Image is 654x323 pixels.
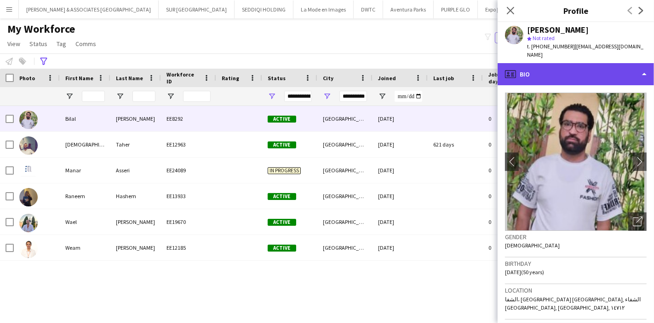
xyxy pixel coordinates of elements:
[533,35,555,41] span: Not rated
[433,75,454,82] span: Last job
[483,106,543,131] div: 0
[19,162,38,181] img: Manar Asseri
[60,158,110,183] div: Manar
[161,209,216,235] div: EE19670
[60,183,110,209] div: Raneem
[19,136,38,155] img: Islam Taher
[395,91,422,102] input: Joined Filter Input
[166,92,175,100] button: Open Filter Menu
[483,183,543,209] div: 0
[19,75,35,82] span: Photo
[495,32,541,43] button: Everyone5,715
[505,296,641,311] span: الشفا، [GEOGRAPHIC_DATA] [GEOGRAPHIC_DATA], الشفاء [GEOGRAPHIC_DATA], [GEOGRAPHIC_DATA], ١٤٧١٢
[354,0,383,18] button: DWTC
[161,183,216,209] div: EE13933
[159,0,235,18] button: SUR [GEOGRAPHIC_DATA]
[19,240,38,258] img: Weam Babiker
[317,158,373,183] div: [GEOGRAPHIC_DATA]
[323,75,333,82] span: City
[72,38,100,50] a: Comms
[166,71,200,85] span: Workforce ID
[65,92,74,100] button: Open Filter Menu
[317,209,373,235] div: [GEOGRAPHIC_DATA]
[483,132,543,157] div: 0
[65,75,93,82] span: First Name
[483,235,543,260] div: 0
[53,38,70,50] a: Tag
[527,43,643,58] span: | [EMAIL_ADDRESS][DOMAIN_NAME]
[268,141,296,148] span: Active
[110,183,161,209] div: Hashem
[317,183,373,209] div: [GEOGRAPHIC_DATA]
[478,0,555,18] button: Expo [GEOGRAPHIC_DATA]
[4,38,24,50] a: View
[317,132,373,157] div: [GEOGRAPHIC_DATA]
[161,158,216,183] div: EE24089
[373,235,428,260] div: [DATE]
[383,0,434,18] button: Aventura Parks
[222,75,239,82] span: Rating
[378,75,396,82] span: Joined
[628,212,647,231] div: Open photos pop-in
[235,0,293,18] button: SEDDIQI HOLDING
[161,106,216,131] div: EE8292
[116,75,143,82] span: Last Name
[132,91,155,102] input: Last Name Filter Input
[75,40,96,48] span: Comms
[110,209,161,235] div: [PERSON_NAME]
[82,91,105,102] input: First Name Filter Input
[505,286,647,294] h3: Location
[483,158,543,183] div: 0
[498,5,654,17] h3: Profile
[29,40,47,48] span: Status
[19,111,38,129] img: Bilal Janjua
[527,43,575,50] span: t. [PHONE_NUMBER]
[373,183,428,209] div: [DATE]
[60,132,110,157] div: [DEMOGRAPHIC_DATA]
[19,188,38,206] img: Raneem Hashem
[527,26,589,34] div: [PERSON_NAME]
[110,132,161,157] div: Taher
[505,269,544,276] span: [DATE] (50 years)
[373,209,428,235] div: [DATE]
[268,193,296,200] span: Active
[505,233,647,241] h3: Gender
[483,209,543,235] div: 0
[110,158,161,183] div: Asseri
[116,92,124,100] button: Open Filter Menu
[110,235,161,260] div: [PERSON_NAME]
[488,71,526,85] span: Jobs (last 90 days)
[26,38,51,50] a: Status
[317,235,373,260] div: [GEOGRAPHIC_DATA]
[110,106,161,131] div: [PERSON_NAME]
[317,106,373,131] div: [GEOGRAPHIC_DATA]
[60,235,110,260] div: Weam
[434,0,478,18] button: PURPLE GLO
[268,75,286,82] span: Status
[268,167,301,174] span: In progress
[378,92,386,100] button: Open Filter Menu
[268,219,296,226] span: Active
[7,22,75,36] span: My Workforce
[161,132,216,157] div: EE12963
[373,158,428,183] div: [DATE]
[373,132,428,157] div: [DATE]
[293,0,354,18] button: La Mode en Images
[183,91,211,102] input: Workforce ID Filter Input
[19,0,159,18] button: [PERSON_NAME] & ASSOCIATES [GEOGRAPHIC_DATA]
[57,40,66,48] span: Tag
[60,106,110,131] div: Bilal
[19,214,38,232] img: Wael Ghantous
[505,259,647,268] h3: Birthday
[268,245,296,252] span: Active
[161,235,216,260] div: EE12185
[505,93,647,231] img: Crew avatar or photo
[428,132,483,157] div: 621 days
[60,209,110,235] div: Wael
[7,40,20,48] span: View
[38,56,49,67] app-action-btn: Advanced filters
[323,92,331,100] button: Open Filter Menu
[505,242,560,249] span: [DEMOGRAPHIC_DATA]
[373,106,428,131] div: [DATE]
[268,92,276,100] button: Open Filter Menu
